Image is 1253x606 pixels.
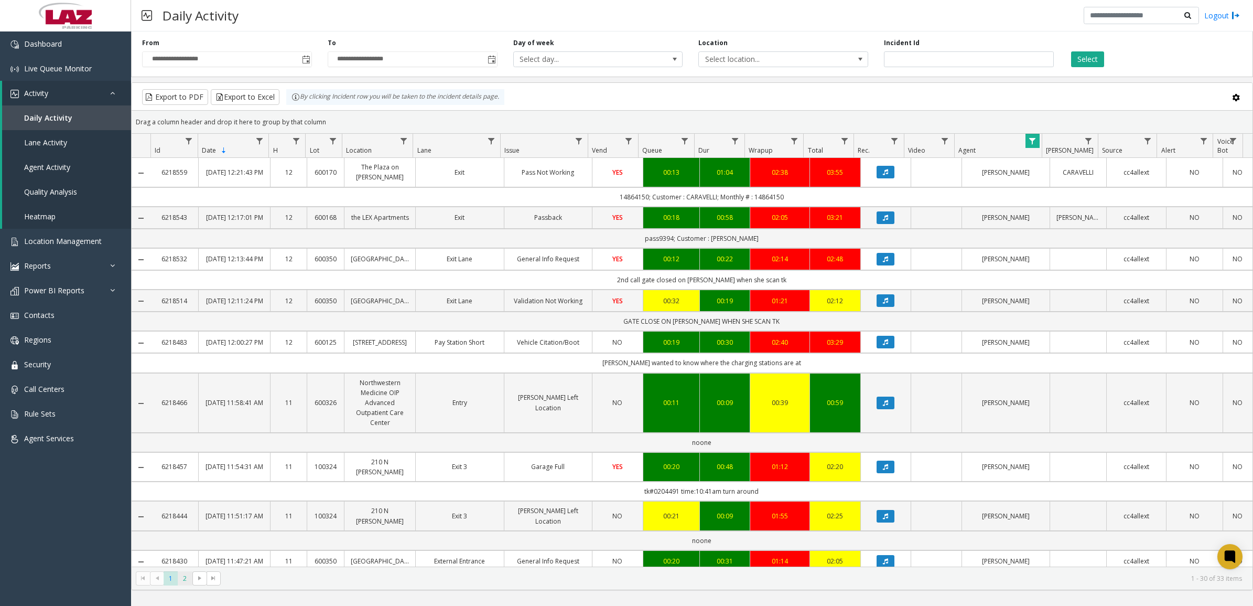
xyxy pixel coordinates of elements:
div: 00:31 [706,556,744,566]
div: 02:05 [816,556,854,566]
a: Passback [511,212,586,222]
span: Lane Activity [24,137,67,147]
label: From [142,38,159,48]
a: Collapse Details [132,463,150,472]
a: 12 [277,212,301,222]
a: [PERSON_NAME] Left Location [511,392,586,412]
a: cc4allext [1113,296,1160,306]
a: [GEOGRAPHIC_DATA] [351,254,409,264]
div: 01:04 [706,167,744,177]
td: noone [150,531,1252,550]
span: Location Management [24,236,102,246]
div: 00:20 [650,462,693,472]
a: YES [599,254,636,264]
a: 01:14 [757,556,803,566]
a: Exit Lane [422,254,497,264]
a: 6218532 [157,254,192,264]
span: Dashboard [24,39,62,49]
span: Dur [698,146,709,155]
a: [DATE] 12:17:01 PM [205,212,263,222]
a: [PERSON_NAME] [1056,212,1100,222]
a: [DATE] 12:00:27 PM [205,337,263,347]
a: 100324 [314,511,338,521]
a: Voice Bot Filter Menu [1226,134,1240,148]
a: NO [1229,462,1246,472]
span: Regions [24,335,51,345]
h3: Daily Activity [157,3,244,28]
a: 00:13 [650,167,693,177]
a: 02:05 [757,212,803,222]
a: Vehicle Citation/Boot [511,337,586,347]
div: 02:12 [816,296,854,306]
a: Dur Filter Menu [728,134,742,148]
button: Select [1071,51,1104,67]
a: 12 [277,254,301,264]
a: NO [1173,511,1216,521]
a: 00:21 [650,511,693,521]
span: Page 2 [178,571,192,586]
img: infoIcon.svg [291,93,300,101]
span: Agent Services [24,433,74,443]
a: 00:39 [757,398,803,408]
span: NO [612,338,622,347]
a: 600350 [314,556,338,566]
span: Reports [24,261,51,271]
a: Lane Activity [2,130,131,155]
div: 00:11 [650,398,693,408]
a: [PERSON_NAME] [968,212,1043,222]
a: 6218559 [157,167,192,177]
a: 210 N [PERSON_NAME] [351,506,409,526]
a: YES [599,462,636,472]
span: Page 1 [164,571,178,586]
a: Lot Filter Menu [326,134,340,148]
a: 03:29 [816,337,854,347]
a: 6218514 [157,296,192,306]
span: Agent Activity [24,162,70,172]
a: Daily Activity [2,105,131,130]
a: cc4allext [1113,511,1160,521]
a: 00:58 [706,212,744,222]
div: 00:19 [706,296,744,306]
a: cc4allext [1113,556,1160,566]
span: Live Queue Monitor [24,63,92,73]
a: 6218444 [157,511,192,521]
a: 00:32 [650,296,693,306]
span: Call Centers [24,384,64,394]
a: Agent Filter Menu [1025,134,1040,148]
button: Export to Excel [211,89,279,105]
span: Toggle popup [485,52,497,67]
a: cc4allext [1113,462,1160,472]
a: NO [599,398,636,408]
a: NO [1229,212,1246,222]
label: To [328,38,336,48]
a: Rec. Filter Menu [888,134,902,148]
a: [PERSON_NAME] [968,167,1043,177]
span: Queue [642,146,662,155]
a: Issue Filter Menu [571,134,586,148]
div: 02:25 [816,511,854,521]
a: 100324 [314,462,338,472]
a: [PERSON_NAME] [968,254,1043,264]
span: Lot [310,146,319,155]
a: 00:30 [706,337,744,347]
a: [DATE] 11:58:41 AM [205,398,263,408]
a: 11 [277,462,301,472]
a: 00:19 [650,337,693,347]
a: cc4allext [1113,212,1160,222]
a: [STREET_ADDRESS] [351,337,409,347]
a: 02:48 [816,254,854,264]
a: Video Filter Menu [938,134,952,148]
a: 11 [277,398,301,408]
span: YES [612,213,623,222]
a: Northwestern Medicine OIP Advanced Outpatient Care Center [351,378,409,428]
img: logout [1232,10,1240,21]
a: 210 N [PERSON_NAME] [351,457,409,477]
span: YES [612,296,623,305]
span: Activity [24,88,48,98]
div: 00:12 [650,254,693,264]
a: 600350 [314,296,338,306]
